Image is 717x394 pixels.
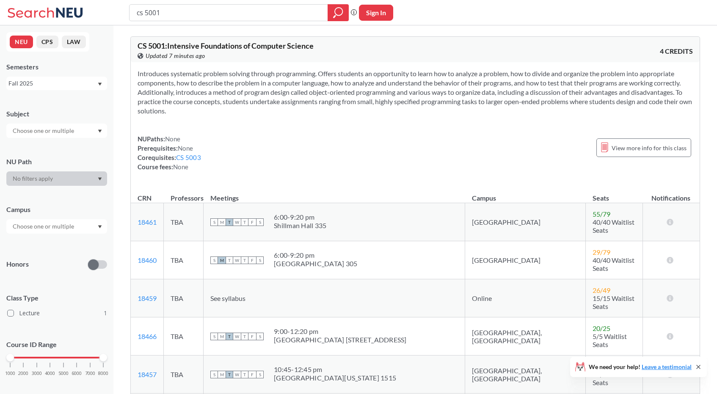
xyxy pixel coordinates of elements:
span: S [210,371,218,378]
svg: magnifying glass [333,7,343,19]
th: Notifications [643,185,699,203]
div: 6:00 - 9:20 pm [274,251,357,259]
span: S [256,256,264,264]
span: Updated 7 minutes ago [146,51,205,61]
th: Seats [586,185,643,203]
p: Course ID Range [6,340,107,350]
span: 10/10 Waitlist Seats [593,370,634,386]
span: None [173,163,188,171]
div: NU Path [6,157,107,166]
div: 9:00 - 12:20 pm [274,327,407,336]
input: Class, professor, course number, "phrase" [136,6,322,20]
span: W [233,333,241,340]
span: T [226,256,233,264]
span: S [256,333,264,340]
span: 7000 [85,371,95,376]
span: T [226,333,233,340]
span: S [256,371,264,378]
a: 18460 [138,256,157,264]
span: M [218,371,226,378]
span: T [241,218,248,226]
div: [GEOGRAPHIC_DATA][US_STATE] 1515 [274,374,396,382]
span: None [165,135,180,143]
div: Dropdown arrow [6,219,107,234]
span: S [210,256,218,264]
th: Meetings [204,185,465,203]
svg: Dropdown arrow [98,225,102,229]
span: M [218,333,226,340]
div: magnifying glass [328,4,349,21]
input: Choose one or multiple [8,126,80,136]
a: Leave a testimonial [642,363,692,370]
span: F [248,333,256,340]
svg: Dropdown arrow [98,177,102,181]
svg: Dropdown arrow [98,129,102,133]
div: 6:00 - 9:20 pm [274,213,326,221]
span: 5/5 Waitlist Seats [593,332,627,348]
span: None [178,144,193,152]
div: Fall 2025Dropdown arrow [6,77,107,90]
label: Lecture [7,308,107,319]
p: Honors [6,259,29,269]
span: M [218,218,226,226]
span: S [210,333,218,340]
span: 15/15 Waitlist Seats [593,294,634,310]
span: 20 / 25 [593,324,610,332]
div: [GEOGRAPHIC_DATA] [STREET_ADDRESS] [274,336,407,344]
span: T [226,218,233,226]
div: Shillman Hall 335 [274,221,326,230]
span: 55 / 79 [593,210,610,218]
span: T [241,371,248,378]
span: T [241,256,248,264]
span: 29 / 79 [593,248,610,256]
button: LAW [62,36,86,48]
span: 2000 [18,371,28,376]
span: 26 / 49 [593,286,610,294]
button: CPS [36,36,58,48]
span: 40/40 Waitlist Seats [593,218,634,234]
td: TBA [164,317,204,355]
span: Class Type [6,293,107,303]
td: TBA [164,279,204,317]
div: Campus [6,205,107,214]
td: TBA [164,241,204,279]
td: [GEOGRAPHIC_DATA], [GEOGRAPHIC_DATA] [465,317,586,355]
span: CS 5001 : Intensive Foundations of Computer Science [138,41,314,50]
span: W [233,256,241,264]
span: 1000 [5,371,15,376]
td: TBA [164,203,204,241]
td: [GEOGRAPHIC_DATA] [465,203,586,241]
td: [GEOGRAPHIC_DATA], [GEOGRAPHIC_DATA] [465,355,586,394]
a: 18457 [138,370,157,378]
button: NEU [10,36,33,48]
section: Introduces systematic problem solving through programming. Offers students an opportunity to lear... [138,69,693,116]
span: F [248,218,256,226]
span: 3000 [32,371,42,376]
div: NUPaths: Prerequisites: Corequisites: Course fees: [138,134,201,171]
input: Choose one or multiple [8,221,80,231]
td: Online [465,279,586,317]
div: [GEOGRAPHIC_DATA] 305 [274,259,357,268]
button: Sign In [359,5,393,21]
span: View more info for this class [612,143,687,153]
span: T [226,371,233,378]
td: TBA [164,355,204,394]
a: 18466 [138,332,157,340]
span: See syllabus [210,294,245,302]
a: 18461 [138,218,157,226]
span: 1 [104,309,107,318]
span: S [256,218,264,226]
a: 18459 [138,294,157,302]
a: CS 5003 [176,154,201,161]
span: F [248,371,256,378]
div: Dropdown arrow [6,124,107,138]
span: 6000 [72,371,82,376]
span: W [233,218,241,226]
span: 40/40 Waitlist Seats [593,256,634,272]
span: S [210,218,218,226]
div: 10:45 - 12:45 pm [274,365,396,374]
span: We need your help! [589,364,692,370]
div: Dropdown arrow [6,171,107,186]
th: Professors [164,185,204,203]
td: [GEOGRAPHIC_DATA] [465,241,586,279]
